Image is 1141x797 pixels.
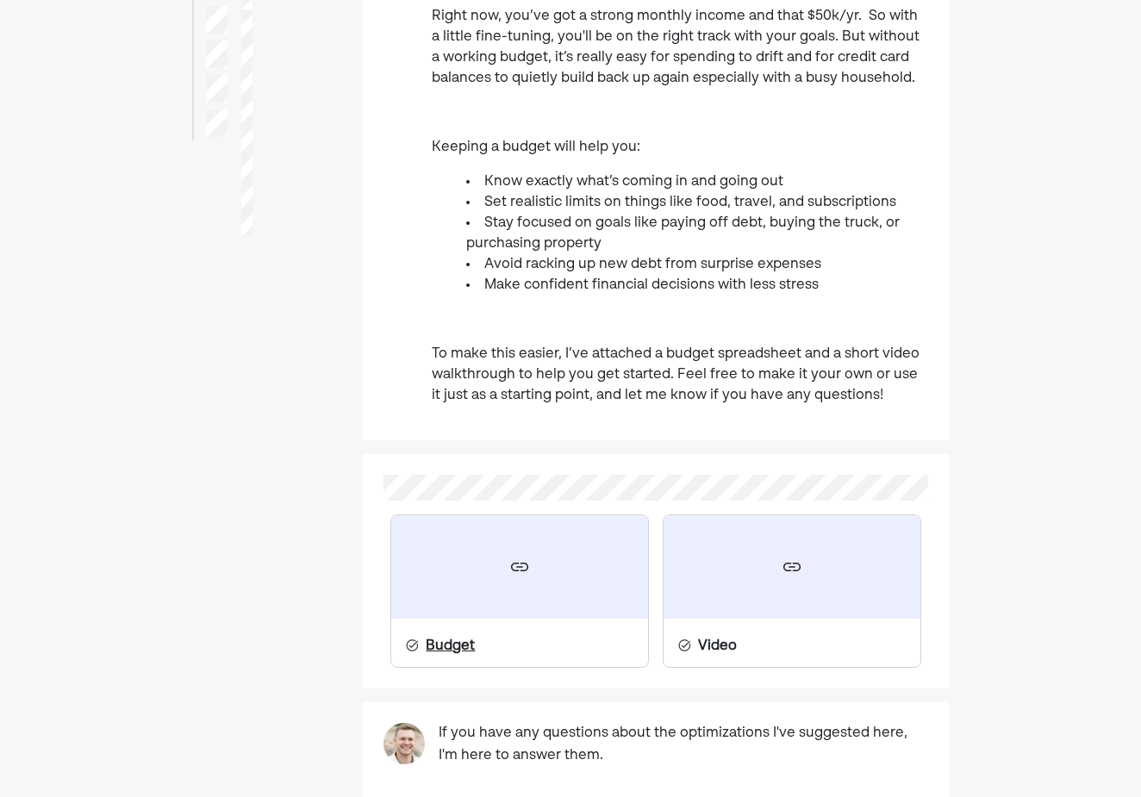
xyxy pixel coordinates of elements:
div: Budget [426,636,475,657]
li: Stay focused on goals like paying off debt, buying the truck, or purchasing property [466,213,928,254]
li: Avoid racking up new debt from surprise expenses [466,254,928,275]
li: Set realistic limits on things like food, travel, and subscriptions [466,192,928,213]
div: Video [698,636,737,657]
p: Right now, you’ve got a strong monthly income and that $50k/yr. So with a little fine-tuning, you... [432,6,928,89]
p: Keeping a budget will help you: [432,137,928,158]
pre: If you have any questions about the optimizations I've suggested here, I'm here to answer them. [439,723,928,767]
p: To make this easier, I’ve attached a budget spreadsheet and a short video walkthrough to help you... [432,344,928,406]
li: Know exactly what’s coming in and going out [466,171,928,192]
li: Make confident financial decisions with less stress [466,275,928,296]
